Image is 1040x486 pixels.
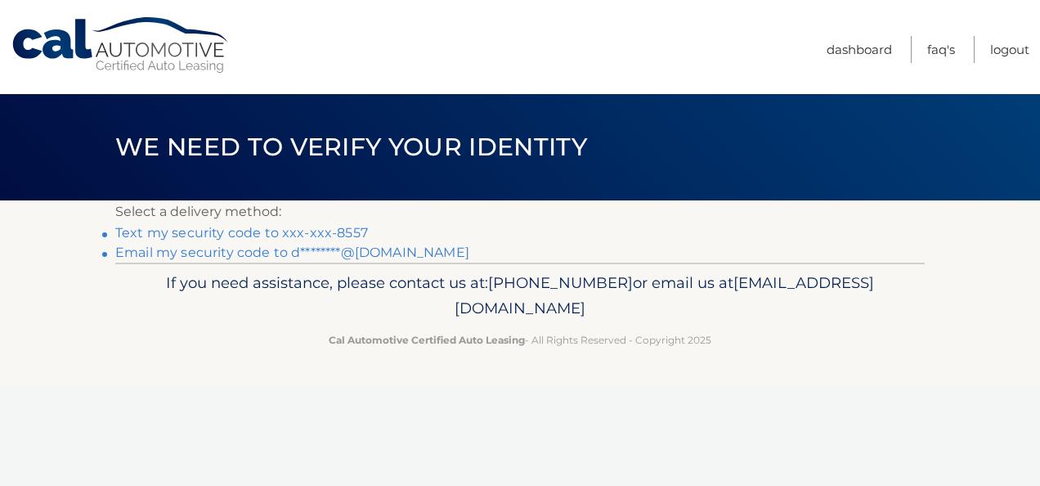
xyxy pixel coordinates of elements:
[329,334,525,346] strong: Cal Automotive Certified Auto Leasing
[11,16,231,74] a: Cal Automotive
[115,132,587,162] span: We need to verify your identity
[126,270,914,322] p: If you need assistance, please contact us at: or email us at
[990,36,1029,63] a: Logout
[488,273,633,292] span: [PHONE_NUMBER]
[126,331,914,349] p: - All Rights Reserved - Copyright 2025
[115,225,368,241] a: Text my security code to xxx-xxx-8557
[827,36,892,63] a: Dashboard
[115,245,469,260] a: Email my security code to d********@[DOMAIN_NAME]
[927,36,955,63] a: FAQ's
[115,200,925,223] p: Select a delivery method:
